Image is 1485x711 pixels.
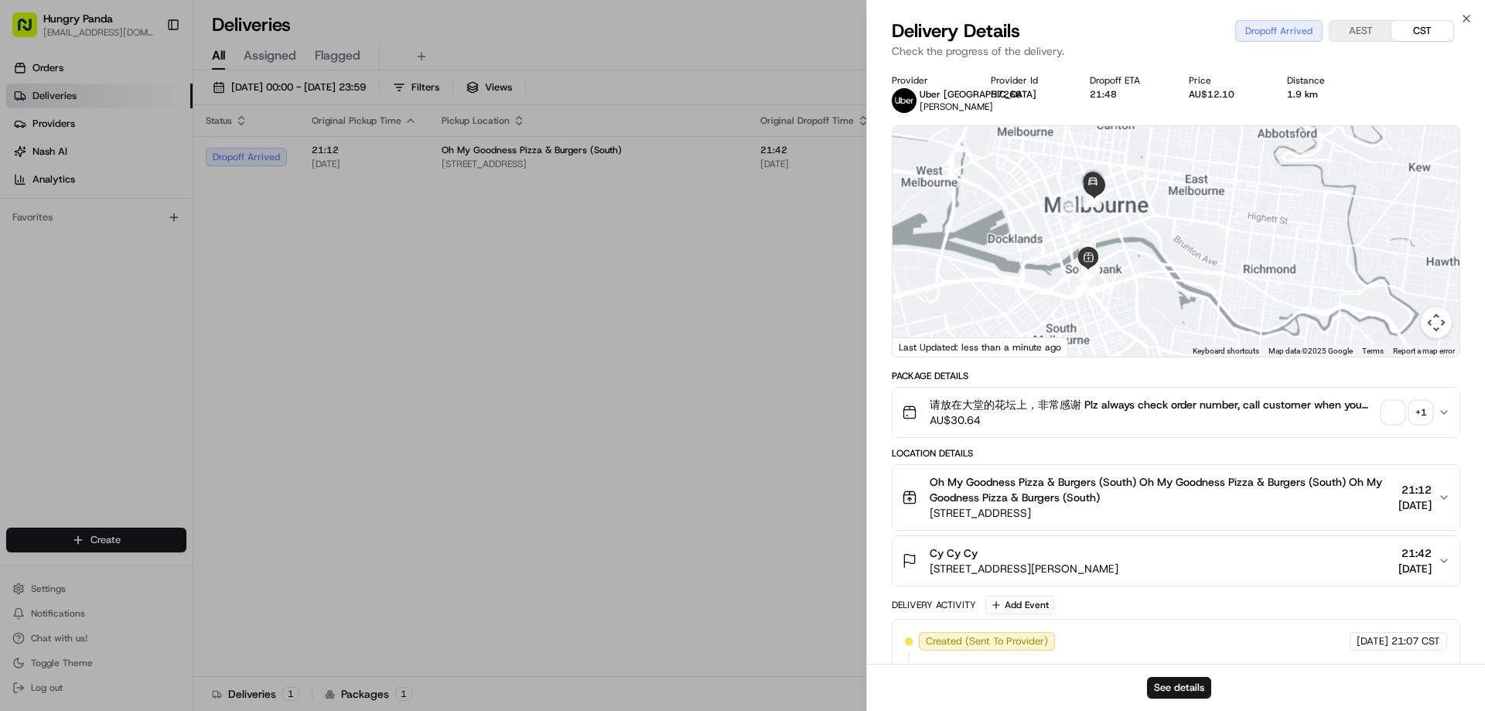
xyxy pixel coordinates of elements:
[1079,190,1096,207] div: 16
[892,599,976,611] div: Delivery Activity
[896,337,947,357] a: Open this area in Google Maps (opens a new window)
[1382,402,1432,423] button: +1
[1189,74,1263,87] div: Price
[109,383,187,395] a: Powered byPylon
[930,412,1376,428] span: AU$30.64
[930,561,1118,576] span: [STREET_ADDRESS][PERSON_NAME]
[15,347,28,360] div: 📗
[1147,677,1211,699] button: See details
[930,505,1392,521] span: [STREET_ADDRESS]
[1067,217,1084,234] div: 14
[892,74,966,87] div: Provider
[926,634,1048,648] span: Created (Sent To Provider)
[1079,238,1096,255] div: 13
[9,340,125,367] a: 📗Knowledge Base
[920,101,993,113] span: [PERSON_NAME]
[70,163,213,176] div: We're available if you need us!
[51,282,56,294] span: •
[240,198,282,217] button: See all
[125,340,254,367] a: 💻API Documentation
[991,88,1022,101] button: 57268
[128,240,134,252] span: •
[1090,88,1164,101] div: 21:48
[930,397,1376,412] span: 请放在大堂的花坛上，非常感谢 Plz always check order number, call customer when you arrive, any delivery issues,...
[31,346,118,361] span: Knowledge Base
[1410,402,1432,423] div: + 1
[1391,634,1440,648] span: 21:07 CST
[892,447,1460,460] div: Location Details
[1393,347,1455,355] a: Report a map error
[985,596,1054,614] button: Add Event
[1398,561,1432,576] span: [DATE]
[1268,347,1353,355] span: Map data ©2025 Google
[15,201,104,214] div: Past conversations
[1362,347,1384,355] a: Terms (opens in new tab)
[1090,74,1164,87] div: Dropoff ETA
[892,43,1460,59] p: Check the progress of the delivery.
[893,465,1459,530] button: Oh My Goodness Pizza & Burgers (South) Oh My Goodness Pizza & Burgers (South) Oh My Goodness Pizz...
[1398,497,1432,513] span: [DATE]
[1189,88,1263,101] div: AU$12.10
[1085,190,1102,207] div: 19
[1287,88,1361,101] div: 1.9 km
[1287,74,1361,87] div: Distance
[930,545,978,561] span: Cy Cy Cy
[991,74,1065,87] div: Provider Id
[154,384,187,395] span: Pylon
[1330,21,1391,41] button: AEST
[1357,634,1388,648] span: [DATE]
[48,240,125,252] span: [PERSON_NAME]
[137,240,173,252] span: 8月19日
[32,148,60,176] img: 1753817452368-0c19585d-7be3-40d9-9a41-2dc781b3d1eb
[15,225,40,250] img: Bea Lacdao
[131,347,143,360] div: 💻
[1391,21,1453,41] button: CST
[146,346,248,361] span: API Documentation
[70,148,254,163] div: Start new chat
[1079,266,1096,283] div: 3
[893,536,1459,586] button: Cy Cy Cy[STREET_ADDRESS][PERSON_NAME]21:42[DATE]
[15,62,282,87] p: Welcome 👋
[920,88,1036,101] span: Uber [GEOGRAPHIC_DATA]
[1398,482,1432,497] span: 21:12
[1060,199,1077,216] div: 15
[896,337,947,357] img: Google
[40,100,255,116] input: Clear
[1070,281,1087,298] div: 8
[930,474,1392,505] span: Oh My Goodness Pizza & Burgers (South) Oh My Goodness Pizza & Burgers (South) Oh My Goodness Pizz...
[892,88,917,113] img: uber-new-logo.jpeg
[15,15,46,46] img: Nash
[263,152,282,171] button: Start new chat
[1398,545,1432,561] span: 21:42
[893,337,1068,357] div: Last Updated: less than a minute ago
[1421,307,1452,338] button: Map camera controls
[892,370,1460,382] div: Package Details
[60,282,96,294] span: 8月15日
[1083,262,1100,279] div: 11
[1193,346,1259,357] button: Keyboard shortcuts
[892,19,1020,43] span: Delivery Details
[31,241,43,253] img: 1736555255976-a54dd68f-1ca7-489b-9aae-adbdc363a1c4
[893,388,1459,437] button: 请放在大堂的花坛上，非常感谢 Plz always check order number, call customer when you arrive, any delivery issues,...
[15,148,43,176] img: 1736555255976-a54dd68f-1ca7-489b-9aae-adbdc363a1c4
